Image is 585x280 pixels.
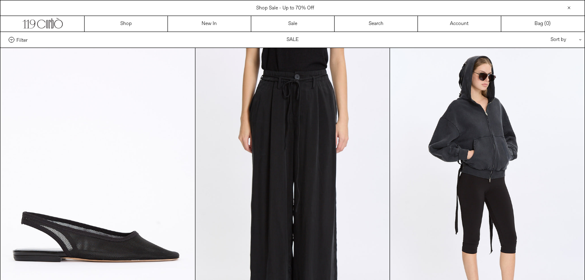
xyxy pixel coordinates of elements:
a: Shop Sale - Up to 70% Off [256,5,314,11]
div: Sort by [502,32,576,48]
a: Search [335,16,418,32]
span: Filter [16,37,28,43]
a: Shop [85,16,168,32]
a: New In [168,16,251,32]
span: 0 [546,20,549,27]
a: Account [418,16,501,32]
a: Bag () [501,16,585,32]
span: ) [546,20,551,27]
a: Sale [251,16,335,32]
